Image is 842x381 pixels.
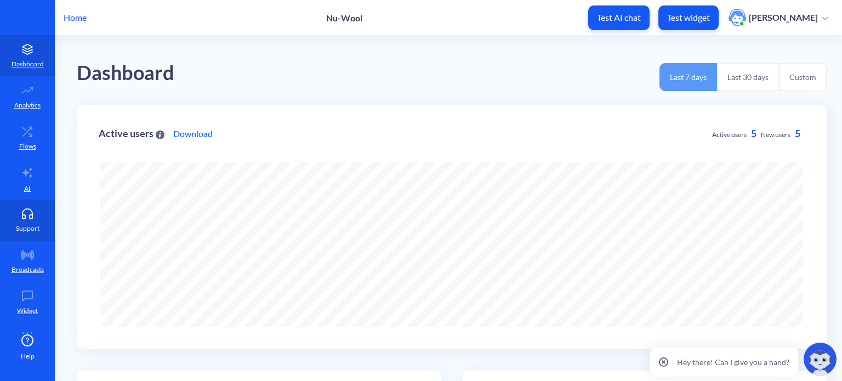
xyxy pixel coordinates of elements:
[99,128,164,139] div: Active users
[326,13,362,23] p: Nu-Wool
[597,12,641,23] p: Test AI chat
[16,224,39,234] p: Support
[12,265,44,275] p: Broadcasts
[12,59,44,69] p: Dashboard
[658,5,719,30] button: Test widget
[19,141,36,151] p: Flows
[804,343,837,376] img: copilot-icon.svg
[761,130,790,139] span: New users
[21,351,35,361] span: Help
[779,63,827,91] button: Custom
[723,8,833,27] button: user photo[PERSON_NAME]
[588,5,650,30] button: Test AI chat
[712,130,747,139] span: Active users
[729,9,746,26] img: user photo
[677,356,789,368] p: Hey there! Can I give you a hand?
[17,306,38,316] p: Widget
[749,12,818,24] p: [PERSON_NAME]
[659,63,717,91] button: Last 7 days
[173,127,213,140] a: Download
[795,127,800,139] span: 5
[14,100,41,110] p: Analytics
[77,58,174,89] div: Dashboard
[24,184,31,194] p: AI
[717,63,779,91] button: Last 30 days
[64,11,87,24] p: Home
[751,127,756,139] span: 5
[667,12,710,23] p: Test widget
